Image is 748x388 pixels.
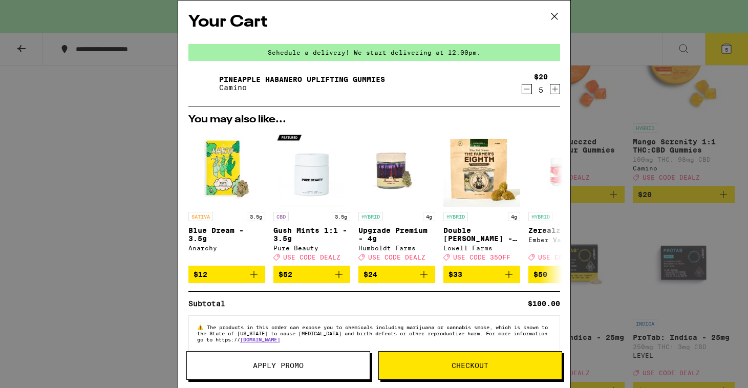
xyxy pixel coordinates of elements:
div: Humboldt Farms [358,245,435,251]
p: HYBRID [443,212,468,221]
div: $100.00 [528,300,560,307]
span: The products in this order can expose you to chemicals including marijuana or cannabis smoke, whi... [197,324,548,342]
a: Open page for Upgrade Premium - 4g from Humboldt Farms [358,130,435,266]
span: $50 [533,270,547,278]
button: Add to bag [188,266,265,283]
div: $20 [534,73,548,81]
span: USE CODE DEALZ [368,254,425,261]
div: Pure Beauty [273,245,350,251]
div: Lowell Farms [443,245,520,251]
span: $33 [448,270,462,278]
span: USE CODE 35OFF [538,254,595,261]
p: Gush Mints 1:1 - 3.5g [273,226,350,243]
a: [DOMAIN_NAME] [240,336,280,342]
a: Open page for Blue Dream - 3.5g from Anarchy [188,130,265,266]
button: Add to bag [273,266,350,283]
img: Pure Beauty - Gush Mints 1:1 - 3.5g [273,130,350,207]
img: Pineapple Habanero Uplifting Gummies [188,69,217,98]
p: HYBRID [358,212,383,221]
a: Pineapple Habanero Uplifting Gummies [219,75,385,83]
img: Ember Valley - Zerealz - 3.5g [528,130,605,207]
a: Open page for Double Runtz - 4g from Lowell Farms [443,130,520,266]
p: 3.5g [332,212,350,221]
span: Checkout [452,362,488,369]
button: Decrement [522,84,532,94]
p: Upgrade Premium - 4g [358,226,435,243]
span: $12 [194,270,207,278]
span: Apply Promo [253,362,304,369]
p: Double [PERSON_NAME] - 4g [443,226,520,243]
h2: Your Cart [188,11,560,34]
p: Blue Dream - 3.5g [188,226,265,243]
button: Increment [550,84,560,94]
span: Hi. Need any help? [6,7,74,15]
span: ⚠️ [197,324,207,330]
button: Add to bag [358,266,435,283]
a: Open page for Zerealz - 3.5g from Ember Valley [528,130,605,266]
div: 5 [534,86,548,94]
div: Ember Valley [528,236,605,243]
p: 4g [423,212,435,221]
button: Apply Promo [186,351,370,380]
div: Subtotal [188,300,232,307]
p: CBD [273,212,289,221]
button: Add to bag [528,266,605,283]
img: Humboldt Farms - Upgrade Premium - 4g [358,130,435,207]
p: 4g [508,212,520,221]
p: 3.5g [247,212,265,221]
p: HYBRID [528,212,553,221]
span: USE CODE 35OFF [453,254,510,261]
p: Zerealz - 3.5g [528,226,605,234]
span: $24 [364,270,377,278]
div: Anarchy [188,245,265,251]
div: Schedule a delivery! We start delivering at 12:00pm. [188,44,560,61]
img: Anarchy - Blue Dream - 3.5g [188,130,265,207]
button: Add to bag [443,266,520,283]
span: $52 [279,270,292,278]
a: Open page for Gush Mints 1:1 - 3.5g from Pure Beauty [273,130,350,266]
p: Camino [219,83,385,92]
img: Lowell Farms - Double Runtz - 4g [443,130,520,207]
span: USE CODE DEALZ [283,254,340,261]
button: Checkout [378,351,562,380]
h2: You may also like... [188,115,560,125]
